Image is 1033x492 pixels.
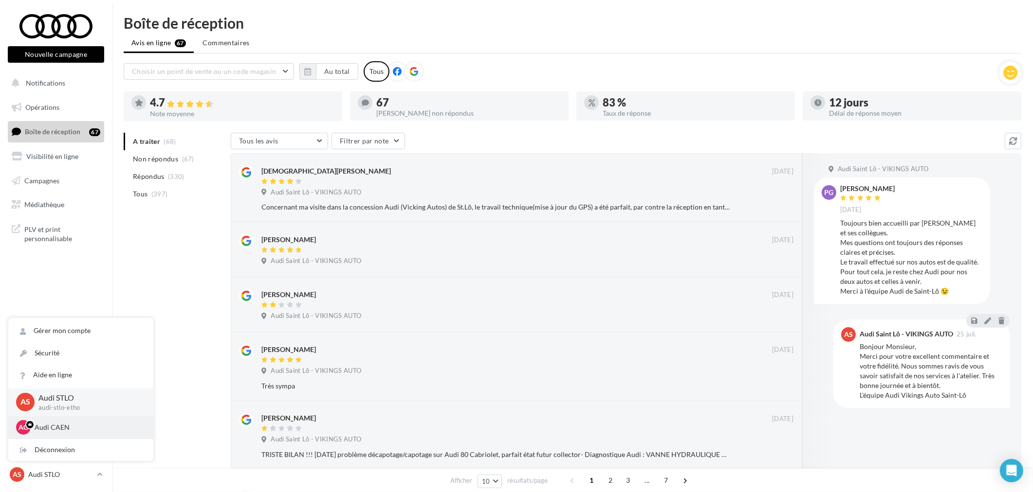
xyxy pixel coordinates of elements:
[271,188,361,197] span: Audi Saint Lô - VIKINGS AUTO
[261,450,730,459] div: TRISTE BILAN !!! [DATE] problème décapotage/capotage sur Audi 80 Cabriolet, parfait état futur co...
[957,331,977,337] span: 25 juil.
[261,345,316,354] div: [PERSON_NAME]
[24,176,59,184] span: Campagnes
[133,172,165,181] span: Répondus
[844,330,853,339] span: AS
[8,46,104,63] button: Nouvelle campagne
[261,202,730,212] div: Concernant ma visite dans la concession Audi (Vicking Autos) de St.Lô, le travail technique(mise ...
[584,473,599,488] span: 1
[25,127,80,136] span: Boîte de réception
[772,167,793,176] span: [DATE]
[6,219,106,247] a: PLV et print personnalisable
[8,320,153,342] a: Gérer mon compte
[6,73,102,93] button: Notifications
[35,422,142,432] p: Audi CAEN
[24,223,100,244] span: PLV et print personnalisable
[261,413,316,423] div: [PERSON_NAME]
[860,331,953,337] div: Audi Saint Lô - VIKINGS AUTO
[271,435,361,444] span: Audi Saint Lô - VIKINGS AUTO
[19,422,28,432] span: AC
[772,415,793,423] span: [DATE]
[8,439,153,461] div: Déconnexion
[6,97,106,118] a: Opérations
[271,367,361,375] span: Audi Saint Lô - VIKINGS AUTO
[450,476,472,485] span: Afficher
[316,63,358,80] button: Au total
[6,121,106,142] a: Boîte de réception67
[332,133,405,149] button: Filtrer par note
[261,166,391,176] div: [DEMOGRAPHIC_DATA][PERSON_NAME]
[182,155,194,163] span: (67)
[28,470,93,479] p: Audi STLO
[772,346,793,354] span: [DATE]
[261,381,730,391] div: Très sympa
[271,257,361,265] span: Audi Saint Lô - VIKINGS AUTO
[603,473,618,488] span: 2
[376,97,561,108] div: 67
[26,79,65,87] span: Notifications
[507,476,548,485] span: résultats/page
[639,473,655,488] span: ...
[38,404,138,412] p: audi-stlo-etho
[231,133,328,149] button: Tous les avis
[364,61,389,82] div: Tous
[8,465,104,484] a: AS Audi STLO
[133,189,148,199] span: Tous
[6,146,106,167] a: Visibilité en ligne
[658,473,674,488] span: 7
[838,165,928,174] span: Audi Saint Lô - VIKINGS AUTO
[6,194,106,215] a: Médiathèque
[478,474,502,488] button: 10
[133,154,178,164] span: Non répondus
[24,200,64,209] span: Médiathèque
[860,342,1002,400] div: Bonjour Monsieur, Merci pour votre excellent commentaire et votre fidélité. Nous sommes ravis de ...
[150,97,334,108] div: 4.7
[89,128,100,136] div: 67
[25,103,59,111] span: Opérations
[124,63,294,80] button: Choisir un point de vente ou un code magasin
[829,110,1014,117] div: Délai de réponse moyen
[1000,459,1023,482] div: Open Intercom Messenger
[840,218,982,296] div: Toujours bien accueilli par [PERSON_NAME] et ses collègues. Mes questions ont toujours des répons...
[6,171,106,191] a: Campagnes
[203,38,250,48] span: Commentaires
[772,291,793,299] span: [DATE]
[151,190,168,198] span: (397)
[261,290,316,299] div: [PERSON_NAME]
[8,342,153,364] a: Sécurité
[150,110,334,117] div: Note moyenne
[168,173,184,180] span: (330)
[8,364,153,386] a: Aide en ligne
[20,397,30,408] span: AS
[603,97,787,108] div: 83 %
[271,312,361,320] span: Audi Saint Lô - VIKINGS AUTO
[840,185,895,192] div: [PERSON_NAME]
[261,235,316,245] div: [PERSON_NAME]
[132,67,276,75] span: Choisir un point de vente ou un code magasin
[124,16,1021,30] div: Boîte de réception
[840,206,862,214] span: [DATE]
[603,110,787,117] div: Taux de réponse
[376,110,561,117] div: [PERSON_NAME] non répondus
[825,188,834,197] span: PG
[299,63,358,80] button: Au total
[829,97,1014,108] div: 12 jours
[239,137,278,145] span: Tous les avis
[38,392,138,404] p: Audi STLO
[772,236,793,245] span: [DATE]
[620,473,636,488] span: 3
[26,152,78,160] span: Visibilité en ligne
[482,477,490,485] span: 10
[13,470,21,479] span: AS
